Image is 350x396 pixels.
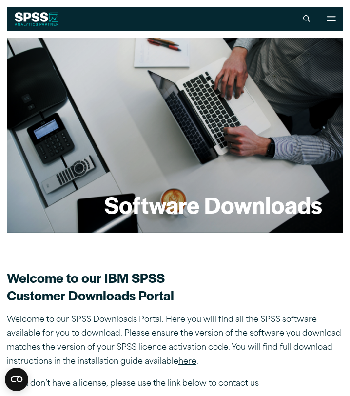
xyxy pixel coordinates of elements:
h2: Welcome to our IBM SPSS Customer Downloads Portal [7,269,344,304]
a: here [178,358,196,366]
p: If you don’t have a license, please use the link below to contact us [7,377,344,391]
h1: Software Downloads [104,189,322,219]
button: Open CMP widget [5,368,28,391]
p: Welcome to our SPSS Downloads Portal. Here you will find all the SPSS software available for you ... [7,313,344,369]
img: SPSS White Logo [15,12,59,26]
